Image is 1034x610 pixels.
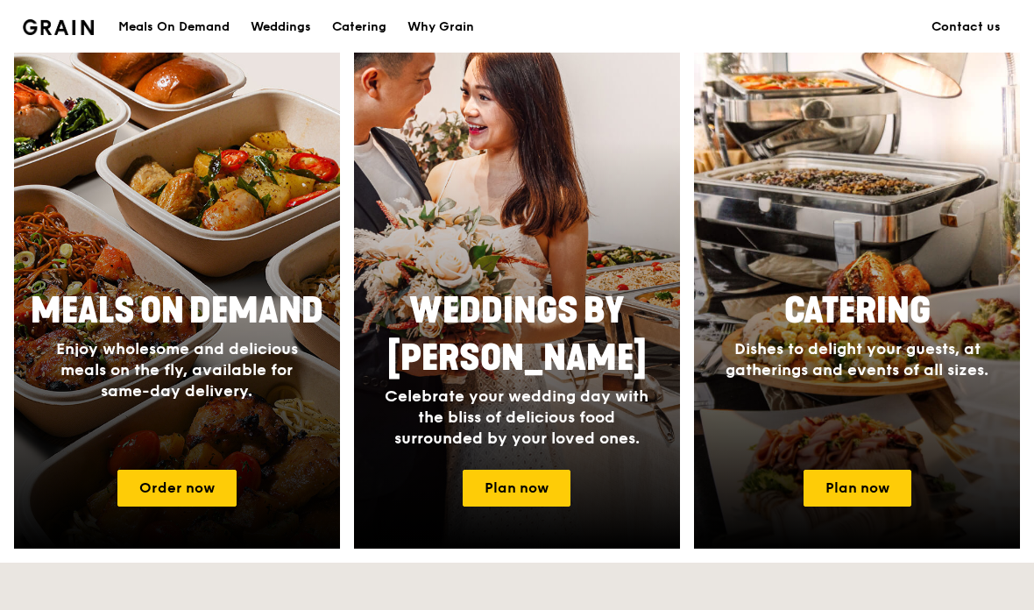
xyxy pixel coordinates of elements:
a: Plan now [463,470,570,507]
span: Dishes to delight your guests, at gatherings and events of all sizes. [726,339,988,379]
a: Meals On DemandEnjoy wholesome and delicious meals on the fly, available for same-day delivery.Or... [14,39,340,549]
a: Order now [117,470,237,507]
a: Catering [322,1,397,53]
a: CateringDishes to delight your guests, at gatherings and events of all sizes.Plan now [694,39,1020,549]
div: Catering [332,1,386,53]
span: Enjoy wholesome and delicious meals on the fly, available for same-day delivery. [56,339,298,401]
div: Why Grain [407,1,474,53]
a: Weddings by [PERSON_NAME]Celebrate your wedding day with the bliss of delicious food surrounded b... [354,39,680,549]
div: Weddings [251,1,311,53]
a: Contact us [921,1,1011,53]
span: Celebrate your wedding day with the bliss of delicious food surrounded by your loved ones. [385,387,648,448]
a: Plan now [804,470,911,507]
a: Why Grain [397,1,485,53]
span: Weddings by [PERSON_NAME] [387,290,647,379]
div: Meals On Demand [118,1,230,53]
span: Catering [784,290,931,332]
a: Weddings [240,1,322,53]
img: Grain [23,19,94,35]
span: Meals On Demand [31,290,323,332]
